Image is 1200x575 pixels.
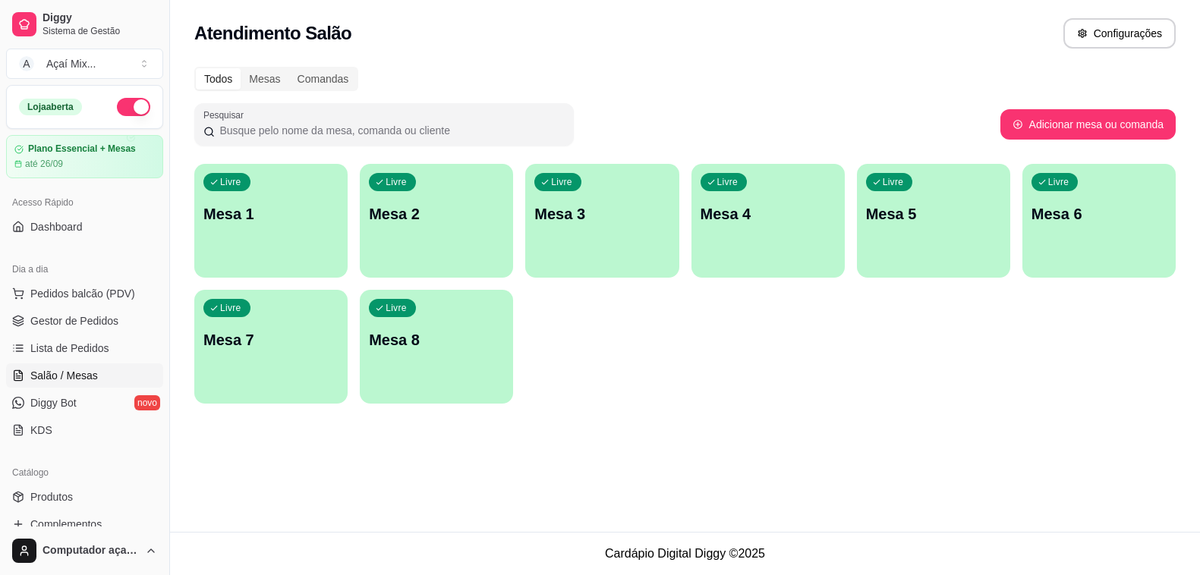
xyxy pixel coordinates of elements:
[551,176,572,188] p: Livre
[369,329,504,350] p: Mesa 8
[19,99,82,115] div: Loja aberta
[19,56,34,71] span: A
[6,49,163,79] button: Select a team
[6,512,163,536] a: Complementos
[6,336,163,360] a: Lista de Pedidos
[30,286,135,301] span: Pedidos balcão (PDV)
[30,395,77,410] span: Diggy Bot
[46,56,96,71] div: Açaí Mix ...
[6,485,163,509] a: Produtos
[194,164,348,278] button: LivreMesa 1
[6,418,163,442] a: KDS
[6,391,163,415] a: Diggy Botnovo
[360,290,513,404] button: LivreMesa 8
[30,368,98,383] span: Salão / Mesas
[215,123,565,138] input: Pesquisar
[1022,164,1176,278] button: LivreMesa 6
[6,281,163,306] button: Pedidos balcão (PDV)
[117,98,150,116] button: Alterar Status
[30,313,118,328] span: Gestor de Pedidos
[196,68,241,90] div: Todos
[6,533,163,569] button: Computador açaí Mix
[1000,109,1176,140] button: Adicionar mesa ou comanda
[534,203,669,225] p: Mesa 3
[289,68,357,90] div: Comandas
[1048,176,1069,188] p: Livre
[43,11,157,25] span: Diggy
[30,423,52,438] span: KDS
[220,302,241,314] p: Livre
[194,290,348,404] button: LivreMesa 7
[6,309,163,333] a: Gestor de Pedidos
[220,176,241,188] p: Livre
[6,257,163,281] div: Dia a dia
[6,363,163,388] a: Salão / Mesas
[6,190,163,215] div: Acesso Rápido
[525,164,679,278] button: LivreMesa 3
[30,341,109,356] span: Lista de Pedidos
[30,489,73,504] span: Produtos
[6,215,163,239] a: Dashboard
[203,203,339,225] p: Mesa 1
[717,176,739,188] p: Livre
[360,164,513,278] button: LivreMesa 2
[386,302,407,314] p: Livre
[691,164,845,278] button: LivreMesa 4
[6,460,163,485] div: Catálogo
[170,532,1200,575] footer: Cardápio Digital Diggy © 2025
[1063,18,1176,49] button: Configurações
[857,164,1010,278] button: LivreMesa 5
[883,176,904,188] p: Livre
[386,176,407,188] p: Livre
[30,219,83,234] span: Dashboard
[369,203,504,225] p: Mesa 2
[28,143,136,155] article: Plano Essencial + Mesas
[203,329,339,350] p: Mesa 7
[701,203,836,225] p: Mesa 4
[241,68,288,90] div: Mesas
[30,517,102,532] span: Complementos
[6,6,163,42] a: DiggySistema de Gestão
[25,158,63,170] article: até 26/09
[1031,203,1167,225] p: Mesa 6
[43,25,157,37] span: Sistema de Gestão
[43,544,139,558] span: Computador açaí Mix
[6,135,163,178] a: Plano Essencial + Mesasaté 26/09
[194,21,351,46] h2: Atendimento Salão
[203,108,249,121] label: Pesquisar
[866,203,1001,225] p: Mesa 5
